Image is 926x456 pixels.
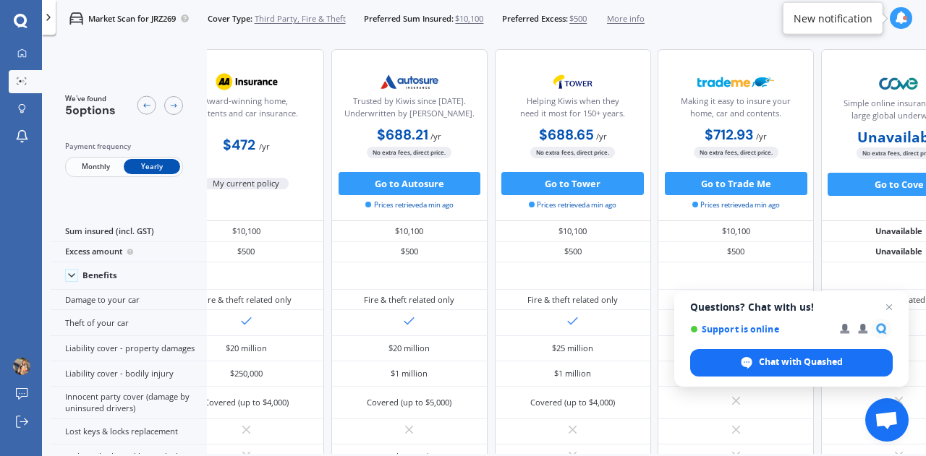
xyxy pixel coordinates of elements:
[495,221,651,241] div: $10,100
[377,126,428,144] b: $688.21
[705,126,754,144] b: $712.93
[259,141,270,152] span: / yr
[658,221,814,241] div: $10,100
[529,200,616,210] span: Prices retrieved a min ago
[502,13,568,25] span: Preferred Excess:
[230,368,263,379] div: $250,000
[554,368,591,379] div: $1 million
[51,290,207,310] div: Damage to your car
[539,126,594,144] b: $688.65
[665,172,807,195] button: Go to Trade Me
[69,12,83,25] img: car.f15378c7a67c060ca3f3.svg
[388,343,430,354] div: $20 million
[331,221,488,241] div: $10,100
[607,13,645,25] span: More info
[88,13,176,25] p: Market Scan for JRZ269
[365,200,453,210] span: Prices retrieved a min ago
[552,343,593,354] div: $25 million
[208,13,252,25] span: Cover Type:
[67,159,124,174] span: Monthly
[13,358,30,375] img: cb3a76a25d565a7ca3452d1517bf2d05
[51,242,207,262] div: Excess amount
[391,368,428,379] div: $1 million
[341,95,477,124] div: Trusted by Kiwis since [DATE]. Underwritten by [PERSON_NAME].
[204,178,289,189] span: My current policy
[569,13,587,25] span: $500
[690,301,893,313] span: Questions? Chat with us!
[331,242,488,262] div: $500
[168,242,324,262] div: $500
[371,67,448,96] img: Autosure.webp
[690,349,893,377] span: Chat with Quashed
[367,147,451,158] span: No extra fees, direct price.
[51,336,207,361] div: Liability cover - property damages
[367,397,451,408] div: Covered (up to $5,000)
[865,398,909,442] a: Open chat
[51,310,207,335] div: Theft of your car
[201,294,292,306] div: Fire & theft related only
[794,11,872,25] div: New notification
[430,131,441,142] span: / yr
[65,141,183,152] div: Payment frequency
[504,95,640,124] div: Helping Kiwis when they need it most for 150+ years.
[51,221,207,241] div: Sum insured (incl. GST)
[692,200,780,210] span: Prices retrieved a min ago
[226,343,267,354] div: $20 million
[668,95,804,124] div: Making it easy to insure your home, car and contents.
[694,147,778,158] span: No extra fees, direct price.
[530,397,615,408] div: Covered (up to $4,000)
[51,387,207,418] div: Innocent party cover (damage by uninsured drivers)
[697,67,774,96] img: Trademe.webp
[495,242,651,262] div: $500
[51,419,207,444] div: Lost keys & locks replacement
[204,397,289,408] div: Covered (up to $4,000)
[535,67,611,96] img: Tower.webp
[455,13,483,25] span: $10,100
[690,324,830,335] span: Support is online
[255,13,346,25] span: Third Party, Fire & Theft
[65,94,116,104] span: We've found
[124,159,180,174] span: Yearly
[51,361,207,387] div: Liability cover - bodily injury
[759,356,843,369] span: Chat with Quashed
[65,103,116,118] span: 5 options
[596,131,607,142] span: / yr
[223,136,255,154] b: $472
[756,131,767,142] span: / yr
[658,242,814,262] div: $500
[82,270,117,280] div: Benefits
[527,294,618,306] div: Fire & theft related only
[178,95,314,124] div: Award-winning home, contents and car insurance.
[339,172,481,195] button: Go to Autosure
[530,147,615,158] span: No extra fees, direct price.
[364,294,454,306] div: Fire & theft related only
[168,221,324,241] div: $10,100
[364,13,454,25] span: Preferred Sum Insured:
[208,67,285,96] img: AA.webp
[501,172,644,195] button: Go to Tower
